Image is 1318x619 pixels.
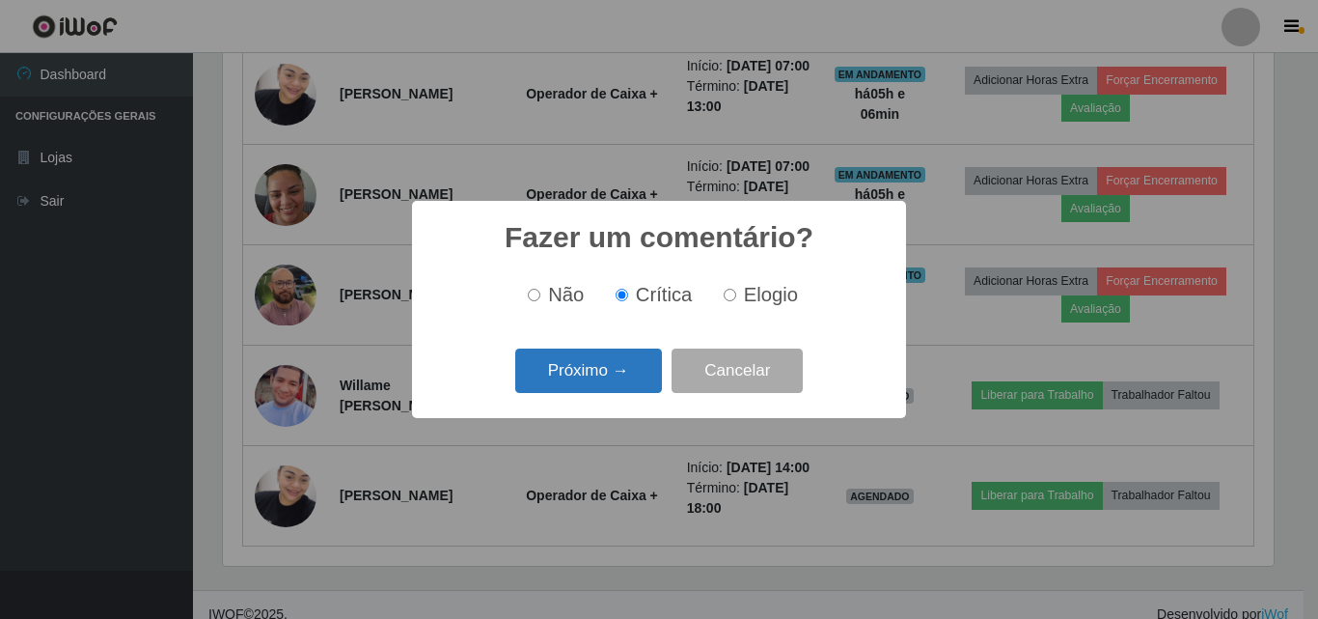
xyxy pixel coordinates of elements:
span: Elogio [744,284,798,305]
input: Elogio [724,289,736,301]
span: Crítica [636,284,693,305]
span: Não [548,284,584,305]
h2: Fazer um comentário? [505,220,813,255]
button: Cancelar [672,349,803,394]
input: Crítica [616,289,628,301]
input: Não [528,289,540,301]
button: Próximo → [515,349,662,394]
